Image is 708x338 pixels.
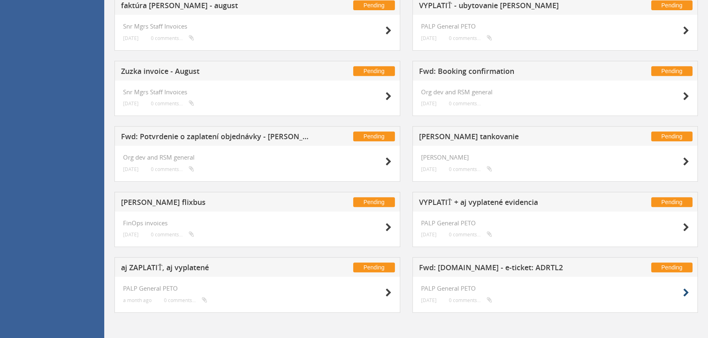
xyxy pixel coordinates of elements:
[151,100,194,107] small: 0 comments...
[353,66,394,76] span: Pending
[421,297,437,303] small: [DATE]
[421,89,690,96] h4: Org dev and RSM general
[421,23,690,30] h4: PALP General PETO
[449,166,492,172] small: 0 comments...
[121,133,312,143] h5: Fwd: Potvrdenie o zaplatení objednávky - [PERSON_NAME] (D6BW6V)
[419,264,610,274] h5: Fwd: [DOMAIN_NAME] - e-ticket: ADRTL2
[449,100,481,107] small: 0 comments...
[123,166,139,172] small: [DATE]
[449,231,492,238] small: 0 comments...
[421,166,437,172] small: [DATE]
[353,262,394,272] span: Pending
[121,264,312,274] h5: aj ZAPLATIŤ, aj vyplatené
[419,67,610,78] h5: Fwd: Booking confirmation
[123,100,139,107] small: [DATE]
[164,297,207,303] small: 0 comments...
[151,166,194,172] small: 0 comments...
[421,100,437,107] small: [DATE]
[121,67,312,78] h5: Zuzka invoice - August
[123,35,139,41] small: [DATE]
[353,197,394,207] span: Pending
[421,35,437,41] small: [DATE]
[123,231,139,238] small: [DATE]
[419,2,610,12] h5: VYPLATIŤ - ubytovanie [PERSON_NAME]
[421,220,690,227] h4: PALP General PETO
[651,262,692,272] span: Pending
[123,297,152,303] small: a month ago
[123,220,392,227] h4: FinOps invoices
[421,285,690,292] h4: PALP General PETO
[121,198,312,209] h5: [PERSON_NAME] flixbus
[151,35,194,41] small: 0 comments...
[123,89,392,96] h4: Snr Mgrs Staff Invoices
[651,66,692,76] span: Pending
[419,133,610,143] h5: [PERSON_NAME] tankovanie
[421,154,690,161] h4: [PERSON_NAME]
[151,231,194,238] small: 0 comments...
[123,285,392,292] h4: PALP General PETO
[353,131,394,141] span: Pending
[651,0,692,10] span: Pending
[123,23,392,30] h4: Snr Mgrs Staff Invoices
[123,154,392,161] h4: Org dev and RSM general
[449,297,492,303] small: 0 comments...
[121,2,312,12] h5: faktúra [PERSON_NAME] - august
[651,131,692,141] span: Pending
[421,231,437,238] small: [DATE]
[353,0,394,10] span: Pending
[651,197,692,207] span: Pending
[419,198,610,209] h5: VYPLATIŤ + aj vyplatené evidencia
[449,35,492,41] small: 0 comments...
